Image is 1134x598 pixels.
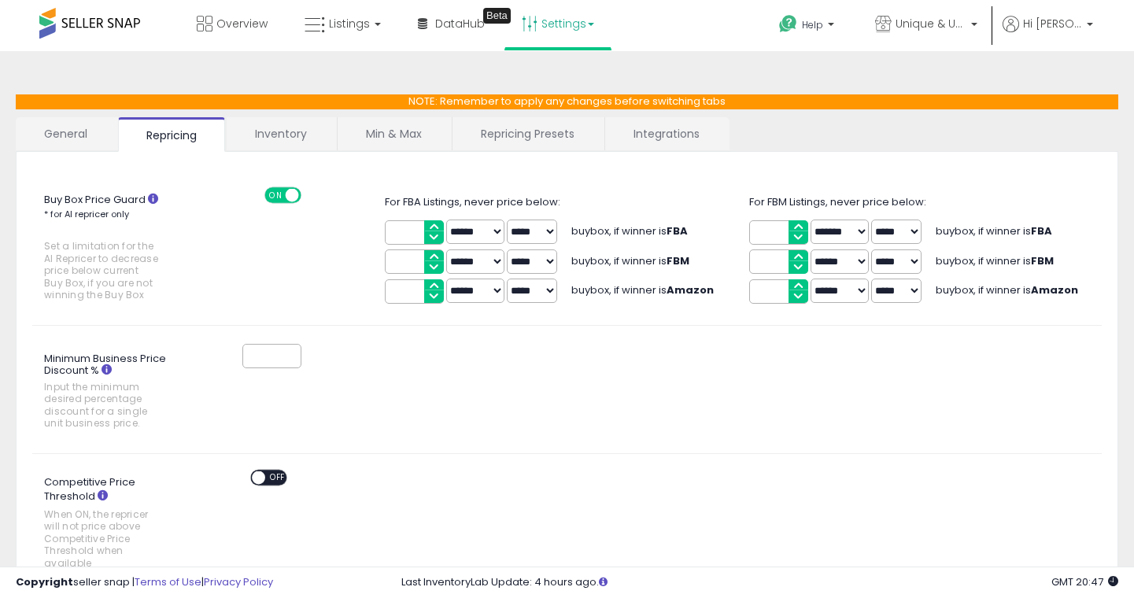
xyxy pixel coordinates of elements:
[118,117,225,152] a: Repricing
[1031,223,1052,238] b: FBA
[605,117,728,150] a: Integrations
[16,94,1118,109] p: NOTE: Remember to apply any changes before switching tabs
[329,16,370,31] span: Listings
[452,117,603,150] a: Repricing Presets
[401,575,1118,590] div: Last InventoryLab Update: 4 hours ago.
[299,188,324,201] span: OFF
[435,16,485,31] span: DataHub
[44,381,159,430] span: Input the minimum desired percentage discount for a single unit business price.
[16,574,73,589] strong: Copyright
[44,508,159,569] span: When ON, the repricer will not price above Competitive Price Threshold when available
[483,8,511,24] div: Tooltip anchor
[571,253,689,268] span: buybox, if winner is
[667,223,688,238] b: FBA
[936,282,1078,297] span: buybox, if winner is
[1023,16,1082,31] span: Hi [PERSON_NAME]
[16,575,273,590] div: seller snap | |
[571,223,688,238] span: buybox, if winner is
[385,194,560,209] span: For FBA Listings, never price below:
[1031,253,1054,268] b: FBM
[267,188,286,201] span: ON
[204,574,273,589] a: Privacy Policy
[265,471,290,484] span: OFF
[667,282,714,297] b: Amazon
[896,16,966,31] span: Unique & Upscale
[16,117,116,150] a: General
[749,194,926,209] span: For FBM Listings, never price below:
[32,470,191,577] label: Competitive Price Threshold
[936,223,1052,238] span: buybox, if winner is
[1051,574,1118,589] span: 2025-09-7 20:47 GMT
[599,577,608,587] i: Click here to read more about un-synced listings.
[1003,16,1093,51] a: Hi [PERSON_NAME]
[44,240,159,301] span: Set a limitation for the AI Repricer to decrease price below current Buy Box, if you are not winn...
[571,282,714,297] span: buybox, if winner is
[667,253,689,268] b: FBM
[338,117,450,150] a: Min & Max
[32,187,191,309] label: Buy Box Price Guard
[1031,282,1078,297] b: Amazon
[936,253,1054,268] span: buybox, if winner is
[227,117,335,150] a: Inventory
[778,14,798,34] i: Get Help
[802,18,823,31] span: Help
[216,16,268,31] span: Overview
[32,347,191,437] label: Minimum Business Price Discount %
[44,208,129,220] small: * for AI repricer only
[766,2,850,51] a: Help
[135,574,201,589] a: Terms of Use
